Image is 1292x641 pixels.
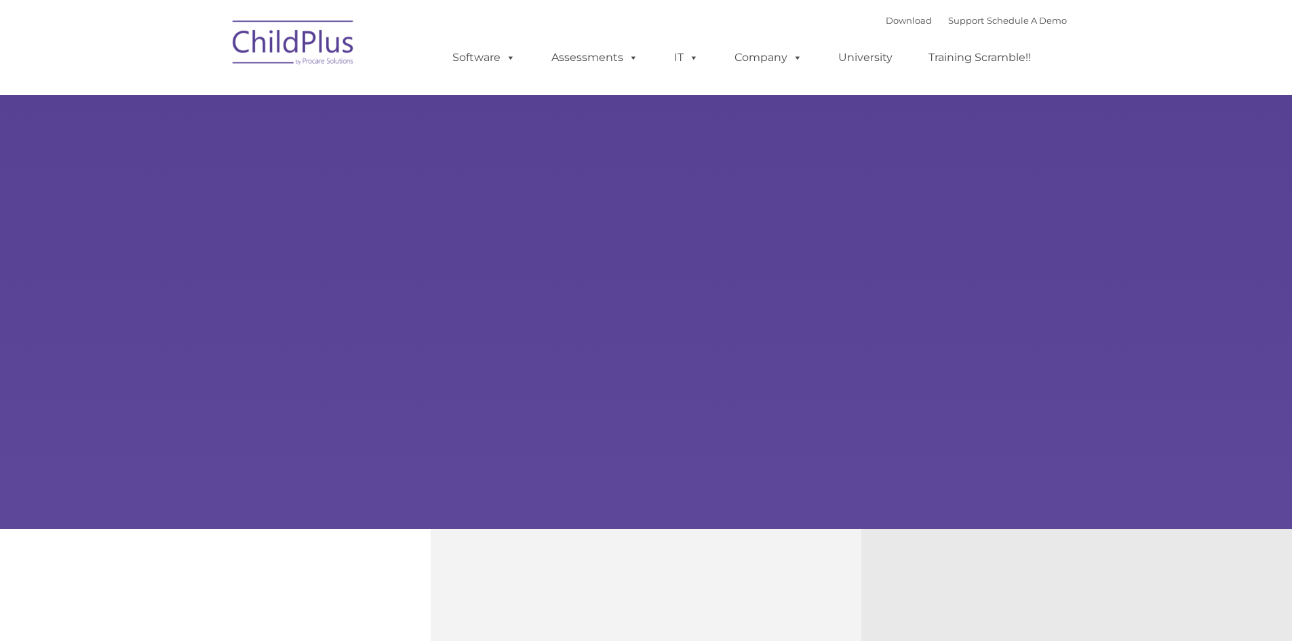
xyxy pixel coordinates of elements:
[886,15,932,26] a: Download
[825,44,906,71] a: University
[439,44,529,71] a: Software
[987,15,1067,26] a: Schedule A Demo
[721,44,816,71] a: Company
[226,11,361,79] img: ChildPlus by Procare Solutions
[886,15,1067,26] font: |
[948,15,984,26] a: Support
[915,44,1044,71] a: Training Scramble!!
[538,44,652,71] a: Assessments
[661,44,712,71] a: IT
